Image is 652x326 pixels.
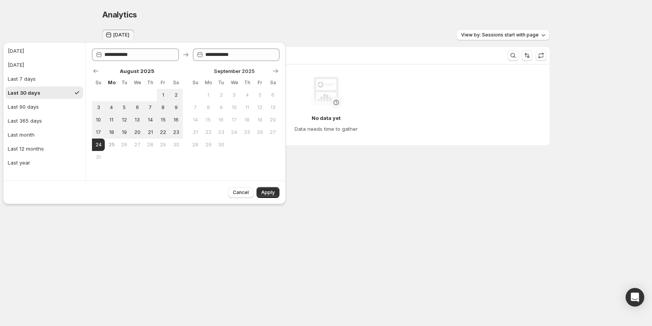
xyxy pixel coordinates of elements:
span: 7 [192,104,199,111]
th: Friday [157,76,170,89]
span: 27 [270,129,276,135]
button: Last 365 days [5,114,83,127]
span: 26 [257,129,263,135]
span: 11 [244,104,250,111]
button: Today Monday August 25 2025 [105,139,118,151]
div: Open Intercom Messenger [626,288,644,307]
span: 4 [244,92,250,98]
button: Friday August 15 2025 [157,114,170,126]
span: View by: Sessions start with page [461,32,539,38]
span: 30 [173,142,179,148]
span: 10 [95,117,102,123]
div: Last month [8,131,35,139]
button: Friday September 19 2025 [253,114,266,126]
span: 2 [173,92,179,98]
span: 3 [231,92,238,98]
button: Tuesday September 16 2025 [215,114,227,126]
span: 28 [192,142,199,148]
span: 23 [218,129,224,135]
span: 14 [192,117,199,123]
th: Wednesday [131,76,144,89]
button: View by: Sessions start with page [456,29,550,40]
span: 15 [205,117,212,123]
span: 31 [95,154,102,160]
button: Wednesday August 6 2025 [131,101,144,114]
button: Saturday September 20 2025 [267,114,279,126]
button: Sunday September 14 2025 [189,114,202,126]
button: Saturday September 6 2025 [267,89,279,101]
button: Show previous month, July 2025 [90,66,101,76]
span: 9 [218,104,224,111]
span: 5 [257,92,263,98]
button: [DATE] [102,29,134,40]
span: 12 [257,104,263,111]
span: Sa [270,80,276,86]
th: Tuesday [118,76,131,89]
img: No data yet [310,77,342,108]
button: Friday September 5 2025 [253,89,266,101]
button: Tuesday August 19 2025 [118,126,131,139]
span: 30 [218,142,224,148]
span: 27 [134,142,140,148]
span: 13 [134,117,140,123]
button: Sunday September 21 2025 [189,126,202,139]
button: Sunday September 7 2025 [189,101,202,114]
button: Monday August 4 2025 [105,101,118,114]
th: Monday [105,76,118,89]
button: Show next month, October 2025 [270,66,281,76]
button: Saturday August 30 2025 [170,139,182,151]
button: Last 12 months [5,142,83,155]
span: 1 [205,92,212,98]
button: Last 7 days [5,73,83,85]
span: [DATE] [113,32,129,38]
button: [DATE] [5,45,83,57]
button: Sort the results [522,50,532,61]
button: Wednesday August 13 2025 [131,114,144,126]
button: Thursday September 18 2025 [241,114,253,126]
button: Wednesday September 3 2025 [228,89,241,101]
h4: No data yet [312,114,341,122]
span: Tu [218,80,224,86]
button: Last year [5,156,83,169]
th: Thursday [241,76,253,89]
div: Last 90 days [8,103,39,111]
span: 13 [270,104,276,111]
button: Friday September 12 2025 [253,101,266,114]
div: [DATE] [8,47,24,55]
span: 28 [147,142,153,148]
span: 29 [160,142,166,148]
button: Wednesday September 10 2025 [228,101,241,114]
div: [DATE] [8,61,24,69]
div: Last 12 months [8,145,44,153]
span: 29 [205,142,212,148]
span: 11 [108,117,114,123]
span: 20 [134,129,140,135]
button: Tuesday September 9 2025 [215,101,227,114]
span: 3 [95,104,102,111]
div: Last 7 days [8,75,36,83]
button: Saturday August 16 2025 [170,114,182,126]
th: Wednesday [228,76,241,89]
div: Last 365 days [8,117,42,125]
th: Tuesday [215,76,227,89]
button: Monday August 11 2025 [105,114,118,126]
span: 12 [121,117,128,123]
button: Sunday August 17 2025 [92,126,105,139]
button: Monday September 15 2025 [202,114,215,126]
button: Monday September 1 2025 [202,89,215,101]
button: Tuesday September 2 2025 [215,89,227,101]
span: 16 [173,117,179,123]
span: Fr [257,80,263,86]
span: 20 [270,117,276,123]
span: Th [244,80,250,86]
span: 2 [218,92,224,98]
span: 14 [147,117,153,123]
th: Saturday [170,76,182,89]
span: 17 [231,117,238,123]
span: Sa [173,80,179,86]
span: 7 [147,104,153,111]
span: 21 [147,129,153,135]
span: Analytics [102,10,137,19]
span: 18 [244,117,250,123]
button: Saturday September 13 2025 [267,101,279,114]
